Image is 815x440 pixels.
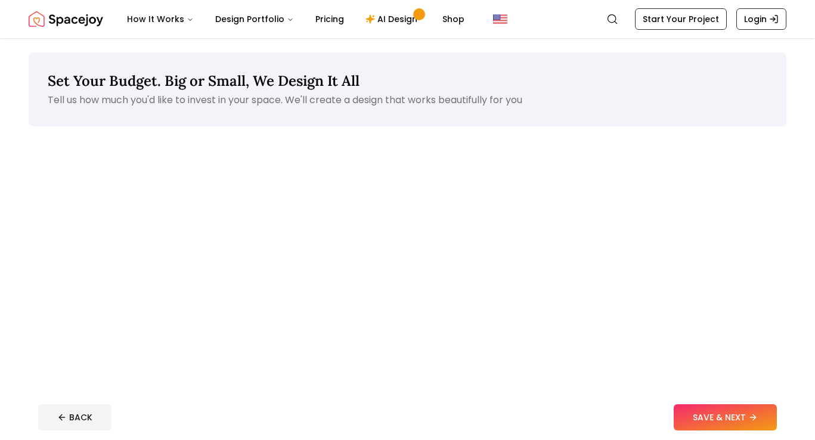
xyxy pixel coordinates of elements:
[29,7,103,31] a: Spacejoy
[674,404,777,430] button: SAVE & NEXT
[48,93,767,107] p: Tell us how much you'd like to invest in your space. We'll create a design that works beautifully...
[433,7,474,31] a: Shop
[635,8,727,30] a: Start Your Project
[306,7,354,31] a: Pricing
[356,7,430,31] a: AI Design
[48,72,360,90] span: Set Your Budget. Big or Small, We Design It All
[493,12,507,26] img: United States
[38,404,111,430] button: BACK
[206,7,303,31] button: Design Portfolio
[29,7,103,31] img: Spacejoy Logo
[117,7,203,31] button: How It Works
[117,7,474,31] nav: Main
[736,8,786,30] a: Login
